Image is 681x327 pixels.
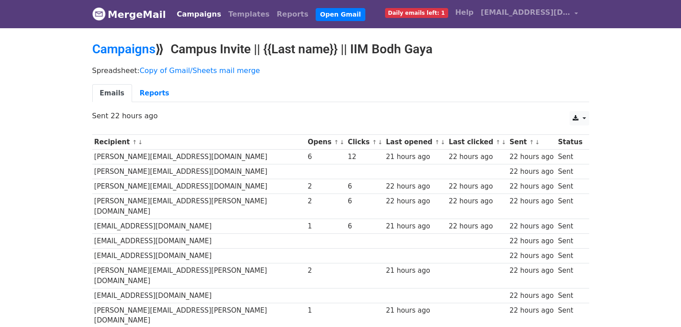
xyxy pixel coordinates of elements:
div: 22 hours ago [510,196,554,207]
div: 22 hours ago [449,152,505,162]
img: MergeMail logo [92,7,106,21]
td: Sent [556,263,584,288]
td: [PERSON_NAME][EMAIL_ADDRESS][PERSON_NAME][DOMAIN_NAME] [92,194,306,219]
div: 2 [308,196,343,207]
a: ↑ [334,139,339,146]
div: 2 [308,181,343,192]
a: Help [452,4,477,22]
td: [EMAIL_ADDRESS][DOMAIN_NAME] [92,249,306,263]
div: 6 [348,221,382,232]
th: Opens [305,135,346,150]
div: 21 hours ago [386,221,444,232]
div: 22 hours ago [449,196,505,207]
td: [EMAIL_ADDRESS][DOMAIN_NAME] [92,219,306,234]
a: Daily emails left: 1 [381,4,452,22]
td: [PERSON_NAME][EMAIL_ADDRESS][PERSON_NAME][DOMAIN_NAME] [92,263,306,288]
div: 22 hours ago [510,266,554,276]
a: ↓ [501,139,506,146]
a: ↓ [138,139,143,146]
div: 6 [348,181,382,192]
a: Reports [273,5,312,23]
div: 2 [308,266,343,276]
th: Last clicked [446,135,507,150]
th: Clicks [346,135,384,150]
div: 6 [348,196,382,207]
th: Status [556,135,584,150]
h2: ⟫ Campus Invite || {{Last name}} || IIM Bodh Gaya [92,42,589,57]
th: Last opened [384,135,446,150]
div: 22 hours ago [386,181,444,192]
div: 6 [308,152,343,162]
td: [EMAIL_ADDRESS][DOMAIN_NAME] [92,234,306,249]
a: ↑ [529,139,534,146]
div: 21 hours ago [386,266,444,276]
a: ↓ [339,139,344,146]
div: 22 hours ago [510,305,554,316]
td: [EMAIL_ADDRESS][DOMAIN_NAME] [92,288,306,303]
div: 22 hours ago [386,196,444,207]
a: Campaigns [92,42,155,56]
a: ↑ [372,139,377,146]
div: 22 hours ago [449,221,505,232]
a: Reports [132,84,177,103]
p: Spreadsheet: [92,66,589,75]
div: 1 [308,305,343,316]
div: 22 hours ago [510,152,554,162]
td: Sent [556,249,584,263]
td: Sent [556,164,584,179]
span: Daily emails left: 1 [385,8,448,18]
a: Copy of Gmail/Sheets mail merge [140,66,260,75]
div: 21 hours ago [386,305,444,316]
div: 1 [308,221,343,232]
div: 21 hours ago [386,152,444,162]
td: [PERSON_NAME][EMAIL_ADDRESS][DOMAIN_NAME] [92,179,306,194]
div: 22 hours ago [510,181,554,192]
td: Sent [556,219,584,234]
div: 22 hours ago [510,251,554,261]
a: Emails [92,84,132,103]
a: MergeMail [92,5,166,24]
div: 22 hours ago [510,221,554,232]
td: Sent [556,179,584,194]
a: Campaigns [173,5,225,23]
a: ↓ [535,139,540,146]
div: 22 hours ago [510,291,554,301]
td: Sent [556,150,584,164]
p: Sent 22 hours ago [92,111,589,120]
th: Sent [507,135,556,150]
a: ↑ [132,139,137,146]
div: 22 hours ago [510,236,554,246]
td: Sent [556,194,584,219]
td: [PERSON_NAME][EMAIL_ADDRESS][DOMAIN_NAME] [92,150,306,164]
td: Sent [556,288,584,303]
th: Recipient [92,135,306,150]
span: [EMAIL_ADDRESS][DOMAIN_NAME] [481,7,570,18]
a: ↓ [378,139,383,146]
a: ↑ [496,139,501,146]
td: [PERSON_NAME][EMAIL_ADDRESS][DOMAIN_NAME] [92,164,306,179]
a: ↑ [435,139,440,146]
div: 22 hours ago [449,181,505,192]
div: 12 [348,152,382,162]
a: Templates [225,5,273,23]
div: 22 hours ago [510,167,554,177]
td: Sent [556,234,584,249]
a: [EMAIL_ADDRESS][DOMAIN_NAME] [477,4,582,25]
a: Open Gmail [316,8,365,21]
a: ↓ [441,139,445,146]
